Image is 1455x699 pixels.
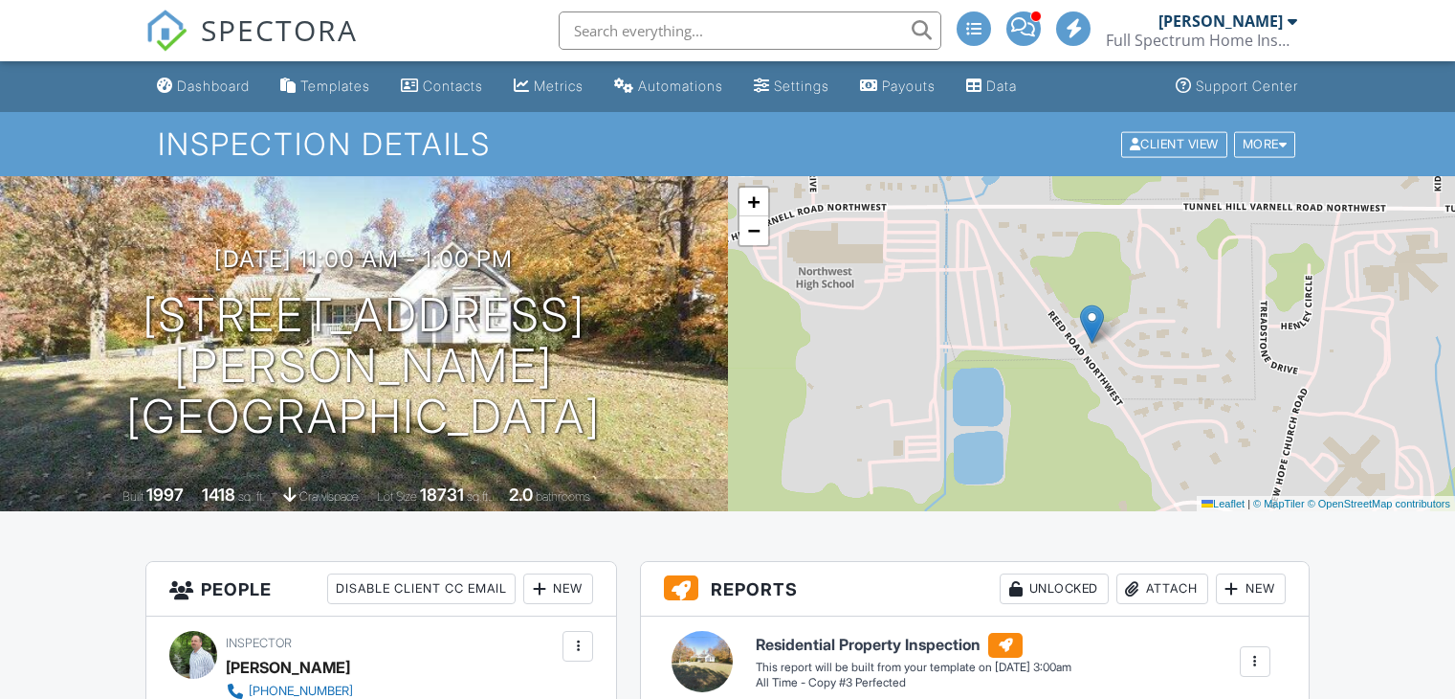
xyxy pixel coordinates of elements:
div: Support Center [1196,78,1298,94]
a: Zoom in [739,188,768,216]
span: Lot Size [377,489,417,504]
div: Attach [1116,574,1208,604]
a: Data [959,69,1025,104]
span: Built [122,489,143,504]
a: Leaflet [1201,498,1245,509]
div: Settings [774,78,829,94]
div: Dashboard [177,78,250,94]
div: All Time - Copy #3 Perfected [756,675,1071,691]
span: − [747,218,760,242]
a: Payouts [852,69,943,104]
a: © OpenStreetMap contributors [1308,498,1450,509]
div: This report will be built from your template on [DATE] 3:00am [756,660,1071,675]
a: Zoom out [739,216,768,245]
span: crawlspace [299,489,359,504]
div: 2.0 [509,485,533,505]
div: Unlocked [1000,574,1109,604]
span: SPECTORA [201,10,358,50]
div: 1997 [146,485,184,505]
div: 18731 [420,485,464,505]
div: Full Spectrum Home Inspectors [1106,31,1297,50]
input: Search everything... [559,11,941,50]
div: Disable Client CC Email [327,574,516,604]
h3: [DATE] 11:00 am - 1:00 pm [214,246,513,272]
a: SPECTORA [145,26,358,66]
a: Settings [746,69,837,104]
span: | [1247,498,1250,509]
div: New [523,574,593,604]
div: New [1216,574,1286,604]
div: More [1234,131,1296,157]
h3: Reports [641,562,1309,617]
div: [PHONE_NUMBER] [249,684,353,699]
a: Client View [1119,136,1232,150]
div: Payouts [882,78,936,94]
span: sq. ft. [238,489,265,504]
img: The Best Home Inspection Software - Spectora [145,10,187,52]
h1: Inspection Details [158,127,1297,161]
a: Metrics [506,69,591,104]
div: Templates [300,78,370,94]
span: sq.ft. [467,489,491,504]
div: 1418 [202,485,235,505]
div: Metrics [534,78,584,94]
span: bathrooms [536,489,590,504]
div: Data [986,78,1017,94]
h3: People [146,562,616,617]
div: Contacts [423,78,483,94]
a: © MapTiler [1253,498,1305,509]
span: Inspector [226,636,292,650]
span: + [747,190,760,214]
div: [PERSON_NAME] [226,653,350,682]
a: Dashboard [149,69,257,104]
div: [PERSON_NAME] [1158,11,1283,31]
a: Contacts [393,69,491,104]
a: Templates [273,69,378,104]
a: Automations (Advanced) [606,69,731,104]
h6: Residential Property Inspection [756,633,1071,658]
div: Client View [1121,131,1227,157]
img: Marker [1080,304,1104,344]
div: Automations [638,78,723,94]
a: Support Center [1168,69,1306,104]
h1: [STREET_ADDRESS][PERSON_NAME] [GEOGRAPHIC_DATA] [31,290,697,441]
